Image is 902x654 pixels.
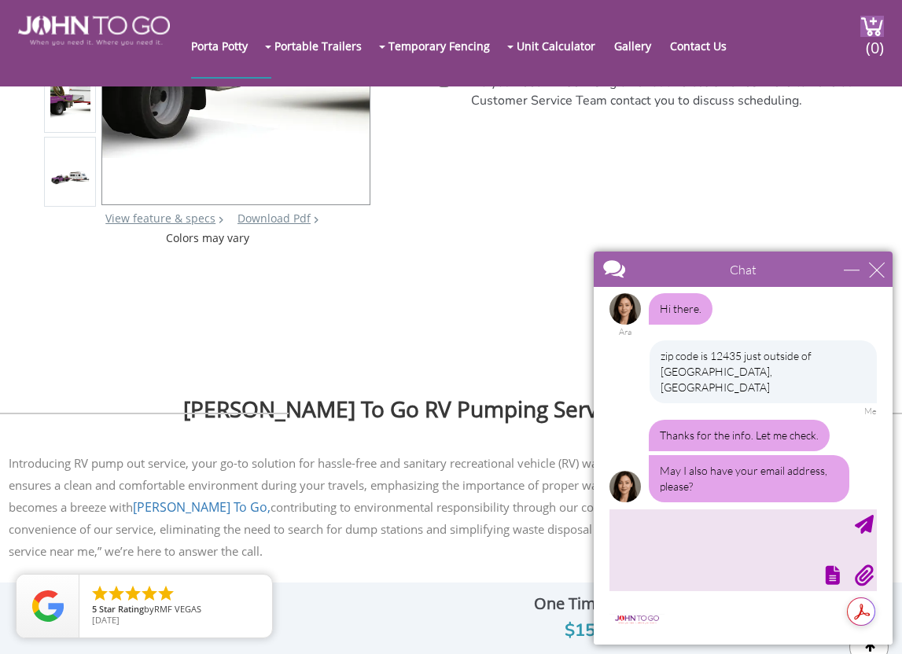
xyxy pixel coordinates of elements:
li:  [90,584,109,603]
div: Colors may vary [44,230,371,246]
span: RMF VEGAS [154,603,201,615]
span: by [92,604,260,615]
a: Gallery [614,14,667,77]
span: (0) [866,24,885,58]
img: right arrow icon [219,216,223,223]
span: Star Rating [99,603,144,615]
a: View feature & specs [105,211,215,226]
label: Do you need RV servicing on a routine basis? Check here to have our Customer Service Team contact... [463,74,881,110]
div: $150.00 [488,617,708,645]
img: chevron.png [314,216,318,223]
img: cart a [860,16,884,37]
span: [DATE] [92,614,120,626]
a: Download Pdf [237,211,311,226]
a: [PERSON_NAME] To Go, [133,498,271,516]
a: Contact Us [670,14,742,77]
img: Product [50,79,90,118]
img: Review Rating [32,590,64,622]
li:  [140,584,159,603]
a: Temporary Fencing [388,14,506,77]
div: One Time Charge [488,590,708,617]
li:  [107,584,126,603]
a: Portable Trailers [274,14,377,77]
img: Product [50,170,90,185]
a: Unit Calculator [517,14,611,77]
li:  [156,584,175,603]
img: JOHN to go [18,16,170,46]
li:  [123,584,142,603]
a: Porta Potty [191,14,263,77]
span: 5 [92,603,97,615]
p: Introducing RV pump out service, your go-to solution for hassle-free and sanitary recreational ve... [9,448,893,566]
p: Choose flexibility with our RV waste removal service as we offer a range of servicing options tai... [9,574,893,626]
iframe: Live Chat Box [584,242,902,654]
